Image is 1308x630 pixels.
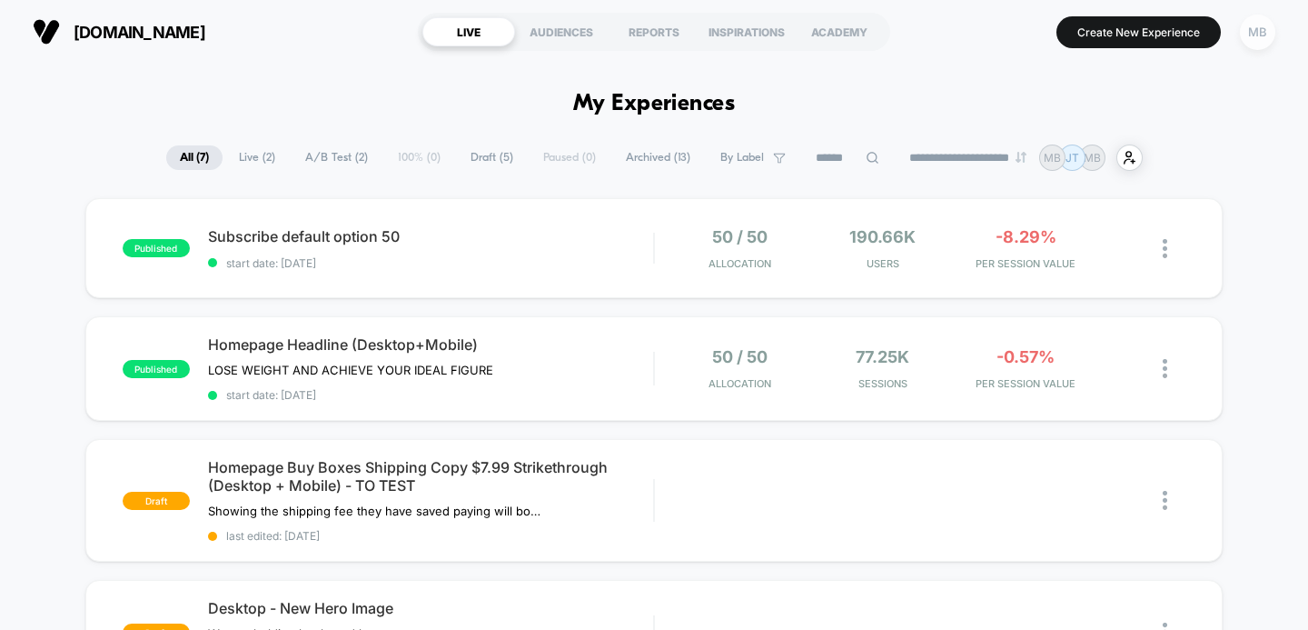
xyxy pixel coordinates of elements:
[712,227,768,246] span: 50 / 50
[712,347,768,366] span: 50 / 50
[27,17,211,46] button: [DOMAIN_NAME]
[1234,14,1281,51] button: MB
[74,23,205,42] span: [DOMAIN_NAME]
[208,227,654,245] span: Subscribe default option 50
[208,256,654,270] span: start date: [DATE]
[1163,359,1167,378] img: close
[700,17,793,46] div: INSPIRATIONS
[515,17,608,46] div: AUDIENCES
[208,529,654,543] span: last edited: [DATE]
[208,388,654,402] span: start date: [DATE]
[996,227,1056,246] span: -8.29%
[612,145,704,170] span: Archived ( 13 )
[1163,491,1167,510] img: close
[708,377,771,390] span: Allocation
[1240,15,1275,50] div: MB
[33,18,60,45] img: Visually logo
[292,145,381,170] span: A/B Test ( 2 )
[996,347,1055,366] span: -0.57%
[225,145,289,170] span: Live ( 2 )
[1056,16,1221,48] button: Create New Experience
[123,360,190,378] span: published
[422,17,515,46] div: LIVE
[793,17,886,46] div: ACADEMY
[1044,151,1061,165] p: MB
[816,377,949,390] span: Sessions
[208,458,654,495] span: Homepage Buy Boxes Shipping Copy $7.99 Strikethrough (Desktop + Mobile) - TO TEST
[1065,151,1079,165] p: JT
[959,257,1093,270] span: PER SESSION VALUE
[720,151,764,165] span: By Label
[1163,239,1167,258] img: close
[457,145,527,170] span: Draft ( 5 )
[573,91,736,117] h1: My Experiences
[1016,152,1026,163] img: end
[856,347,909,366] span: 77.25k
[208,504,545,518] span: Showing the shipping fee they have saved paying will boost RPS
[1084,151,1101,165] p: MB
[123,239,190,257] span: published
[849,227,916,246] span: 190.66k
[608,17,700,46] div: REPORTS
[208,363,493,377] span: LOSE WEIGHT AND ACHIEVE YOUR IDEAL FIGURE
[208,599,654,617] span: Desktop - New Hero Image
[959,377,1093,390] span: PER SESSION VALUE
[208,335,654,354] span: Homepage Headline (Desktop+Mobile)
[816,257,949,270] span: Users
[123,492,190,510] span: draft
[166,145,223,170] span: All ( 7 )
[708,257,771,270] span: Allocation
